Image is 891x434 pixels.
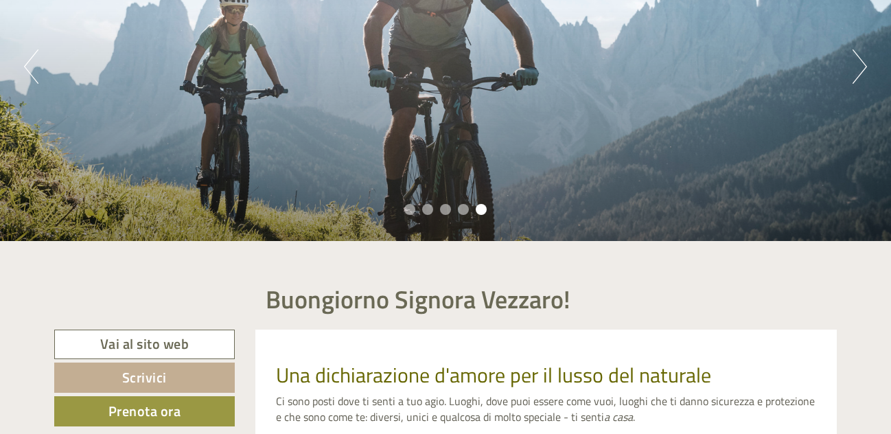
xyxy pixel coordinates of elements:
div: Buon giorno, come possiamo aiutarla? [10,37,205,79]
p: Ci sono posti dove ti senti a tuo agio. Luoghi, dove puoi essere come vuoi, luoghi che ti danno s... [276,393,817,425]
button: Next [853,49,867,84]
button: Invia [469,356,542,386]
em: casa [612,409,633,425]
a: Prenota ora [54,396,235,426]
h1: Buongiorno Signora Vezzaro! [266,286,570,313]
div: [GEOGRAPHIC_DATA] [21,40,198,51]
span: Una dichiarazione d'amore per il lusso del naturale [276,359,711,391]
small: 11:21 [21,67,198,76]
a: Scrivici [54,363,235,393]
a: Vai al sito web [54,330,235,359]
button: Previous [24,49,38,84]
em: a [604,409,610,425]
div: lunedì [244,10,297,34]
